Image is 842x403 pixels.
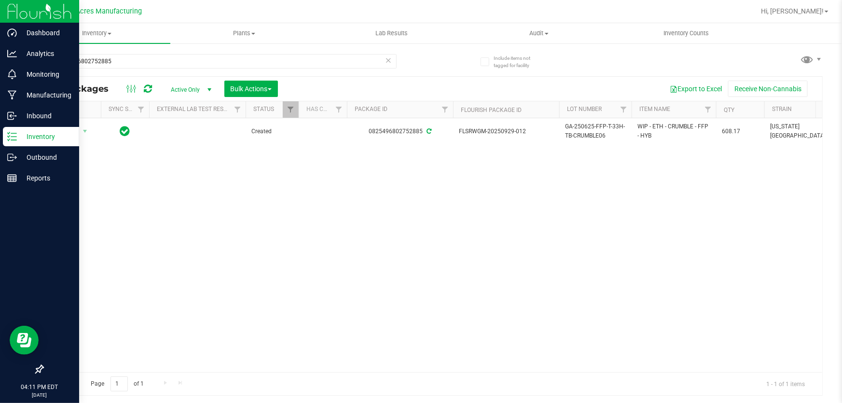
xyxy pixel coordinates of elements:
[772,106,792,112] a: Strain
[17,110,75,122] p: Inbound
[425,128,431,135] span: Sync from Compliance System
[7,69,17,79] inline-svg: Monitoring
[120,125,130,138] span: In Sync
[565,122,626,140] span: GA-250625-FFP-T-33H-TB-CRUMBLE06
[23,23,170,43] a: Inventory
[17,48,75,59] p: Analytics
[466,29,612,38] span: Audit
[251,127,293,136] span: Created
[355,106,387,112] a: Package ID
[761,7,824,15] span: Hi, [PERSON_NAME]!
[4,391,75,399] p: [DATE]
[299,101,347,118] th: Has COA
[759,376,813,391] span: 1 - 1 of 1 items
[17,69,75,80] p: Monitoring
[55,7,142,15] span: Green Acres Manufacturing
[7,153,17,162] inline-svg: Outbound
[385,54,392,67] span: Clear
[171,29,317,38] span: Plants
[616,101,632,118] a: Filter
[253,106,274,112] a: Status
[722,127,759,136] span: 608.17
[459,127,553,136] span: FLSRWGM-20250929-012
[17,89,75,101] p: Manufacturing
[7,90,17,100] inline-svg: Manufacturing
[17,27,75,39] p: Dashboard
[663,81,728,97] button: Export to Excel
[724,107,734,113] a: Qty
[109,106,146,112] a: Sync Status
[83,376,152,391] span: Page of 1
[17,131,75,142] p: Inventory
[637,122,710,140] span: WIP - ETH - CRUMBLE - FFP - HYB
[110,376,128,391] input: 1
[465,23,612,43] a: Audit
[728,81,808,97] button: Receive Non-Cannabis
[10,326,39,355] iframe: Resource center
[17,172,75,184] p: Reports
[362,29,421,38] span: Lab Results
[7,173,17,183] inline-svg: Reports
[437,101,453,118] a: Filter
[345,127,455,136] div: 0825496802752885
[170,23,317,43] a: Plants
[283,101,299,118] a: Filter
[23,29,170,38] span: Inventory
[42,54,397,69] input: Search Package ID, Item Name, SKU, Lot or Part Number...
[7,28,17,38] inline-svg: Dashboard
[79,125,91,138] span: select
[700,101,716,118] a: Filter
[133,101,149,118] a: Filter
[461,107,522,113] a: Flourish Package ID
[231,85,272,93] span: Bulk Actions
[331,101,347,118] a: Filter
[494,55,542,69] span: Include items not tagged for facility
[230,101,246,118] a: Filter
[651,29,722,38] span: Inventory Counts
[639,106,670,112] a: Item Name
[50,83,118,94] span: All Packages
[17,152,75,163] p: Outbound
[7,111,17,121] inline-svg: Inbound
[4,383,75,391] p: 04:11 PM EDT
[7,49,17,58] inline-svg: Analytics
[613,23,760,43] a: Inventory Counts
[157,106,233,112] a: External Lab Test Result
[224,81,278,97] button: Bulk Actions
[7,132,17,141] inline-svg: Inventory
[318,23,465,43] a: Lab Results
[567,106,602,112] a: Lot Number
